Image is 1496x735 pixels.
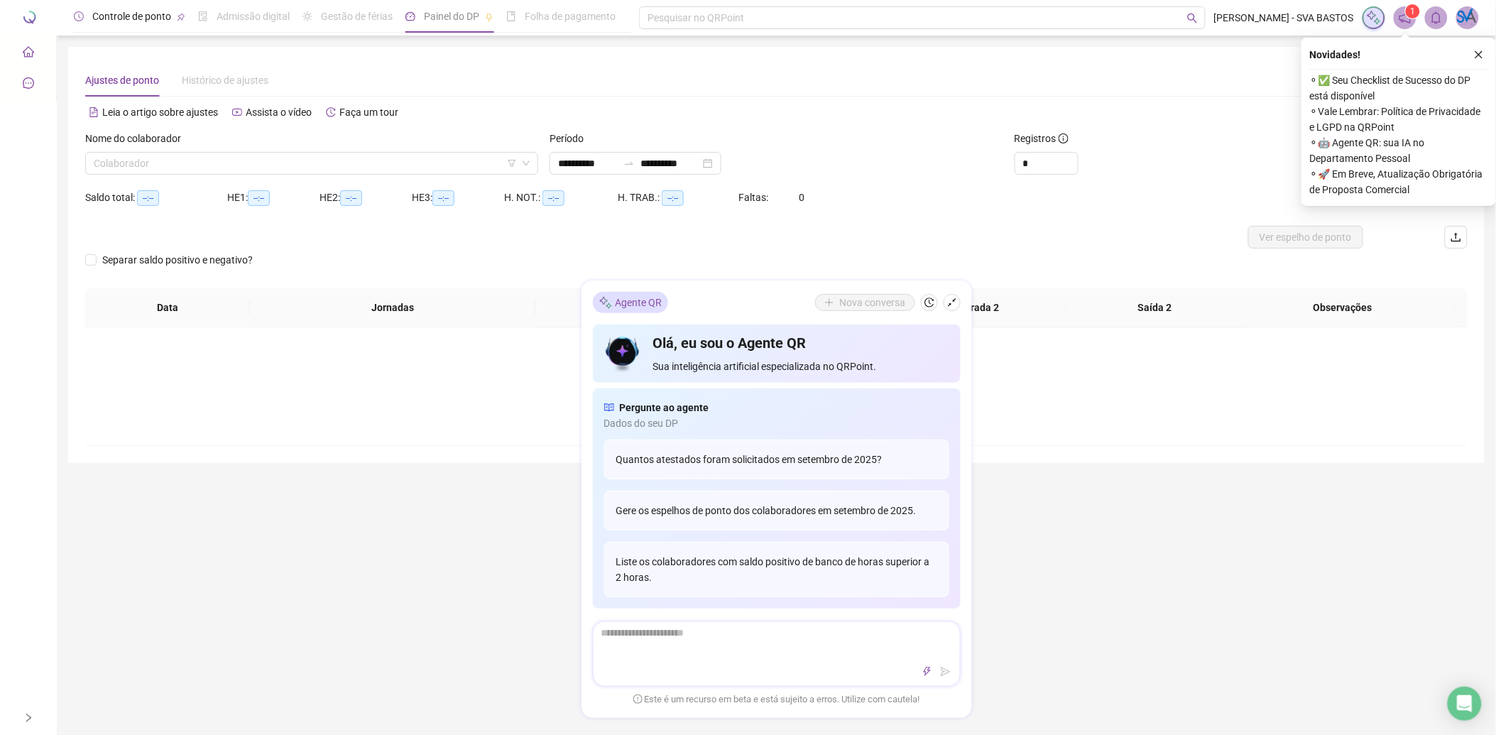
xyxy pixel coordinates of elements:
span: info-circle [1059,134,1069,143]
span: ⚬ Vale Lembrar: Política de Privacidade e LGPD na QRPoint [1310,104,1487,135]
span: youtube [232,107,242,117]
span: Assista o vídeo [246,107,312,118]
div: Saldo total: [85,190,227,206]
span: Controle de ponto [92,11,171,22]
span: Leia o artigo sobre ajustes [102,107,218,118]
span: upload [1451,232,1462,243]
span: dashboard [405,11,415,21]
span: Admissão digital [217,11,290,22]
span: clock-circle [74,11,84,21]
span: Faltas: [738,192,770,203]
span: to [623,158,635,169]
span: pushpin [485,13,493,21]
th: Jornadas [250,288,535,327]
span: ⚬ ✅ Seu Checklist de Sucesso do DP está disponível [1310,72,1487,104]
span: history [326,107,336,117]
th: Entrada 1 [535,288,712,327]
button: thunderbolt [919,663,936,680]
h4: Olá, eu sou o Agente QR [653,333,949,353]
span: Observações [1242,300,1444,315]
span: swap-right [623,158,635,169]
img: sparkle-icon.fc2bf0ac1784a2077858766a79e2daf3.svg [599,295,613,310]
th: Observações [1230,288,1456,327]
label: Período [550,131,593,146]
span: bell [1430,11,1443,24]
label: Nome do colaborador [85,131,190,146]
span: Painel do DP [424,11,479,22]
img: sparkle-icon.fc2bf0ac1784a2077858766a79e2daf3.svg [1366,10,1382,26]
span: --:-- [248,190,270,206]
sup: 1 [1406,4,1420,18]
span: Pergunte ao agente [620,400,709,415]
span: book [506,11,516,21]
span: read [604,400,614,415]
span: Folha de pagamento [525,11,616,22]
span: Faça um tour [339,107,398,118]
span: close [1474,50,1484,60]
span: filter [508,159,516,168]
th: Entrada 2 [889,288,1066,327]
span: 0 [799,192,804,203]
span: sun [302,11,312,21]
div: HE 2: [320,190,412,206]
span: exclamation-circle [633,694,643,703]
button: send [937,663,954,680]
img: icon [604,333,642,374]
span: Sua inteligência artificial especializada no QRPoint. [653,359,949,374]
div: Liste os colaboradores com saldo positivo de banco de horas superior a 2 horas. [604,542,949,597]
span: Dados do seu DP [604,415,949,431]
button: Ver espelho de ponto [1248,226,1363,249]
span: Separar saldo positivo e negativo? [97,252,258,268]
span: shrink [947,298,957,307]
span: [PERSON_NAME] - SVA BASTOS [1214,10,1354,26]
div: Quantos atestados foram solicitados em setembro de 2025? [604,440,949,479]
span: --:-- [662,190,684,206]
button: Nova conversa [815,294,915,311]
div: HE 1: [227,190,320,206]
span: --:-- [542,190,564,206]
span: ⚬ 🚀 Em Breve, Atualização Obrigatória de Proposta Comercial [1310,166,1487,197]
span: pushpin [177,13,185,21]
span: notification [1399,11,1412,24]
div: Gere os espelhos de ponto dos colaboradores em setembro de 2025. [604,491,949,530]
span: file-text [89,107,99,117]
span: --:-- [432,190,454,206]
div: Agente QR [593,292,668,313]
span: Este é um recurso em beta e está sujeito a erros. Utilize com cautela! [633,692,920,707]
span: thunderbolt [922,667,932,677]
span: ⚬ 🤖 Agente QR: sua IA no Departamento Pessoal [1310,135,1487,166]
div: H. NOT.: [504,190,618,206]
span: Registros [1015,131,1069,146]
span: history [924,298,934,307]
span: --:-- [137,190,159,206]
span: file-done [198,11,208,21]
span: message [23,71,34,99]
img: 887 [1457,7,1478,28]
span: Histórico de ajustes [182,75,268,86]
span: --:-- [340,190,362,206]
span: right [23,713,33,723]
span: home [23,40,34,68]
span: Novidades ! [1310,47,1361,62]
span: search [1187,13,1198,23]
div: Não há dados [102,396,1451,411]
th: Data [85,288,250,327]
span: Gestão de férias [321,11,393,22]
span: down [522,159,530,168]
th: Saída 2 [1066,288,1243,327]
div: H. TRAB.: [618,190,738,206]
span: Ajustes de ponto [85,75,159,86]
span: 1 [1411,6,1416,16]
div: Open Intercom Messenger [1448,687,1482,721]
div: HE 3: [412,190,504,206]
